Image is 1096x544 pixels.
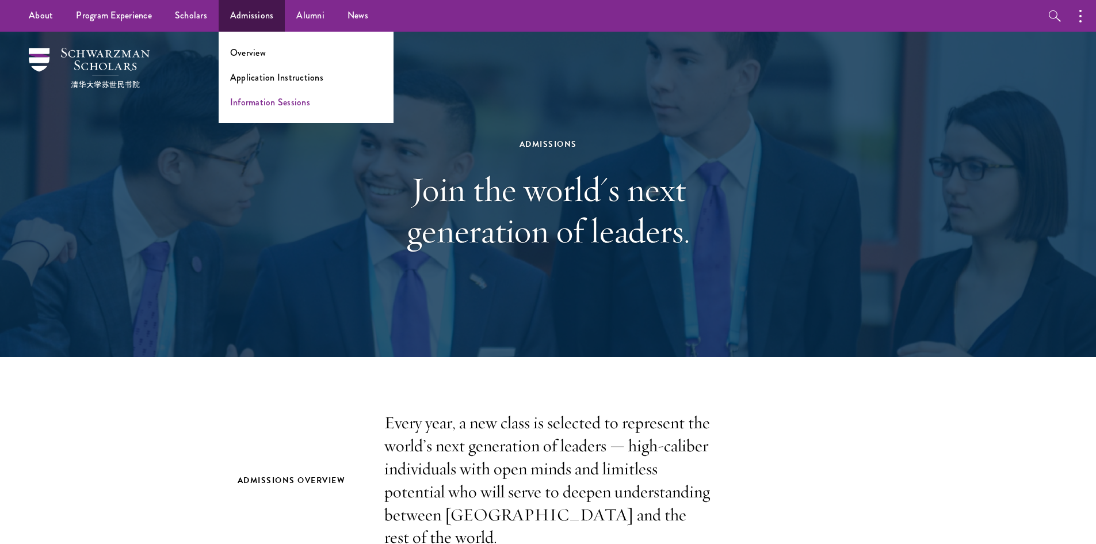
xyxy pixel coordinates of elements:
[350,137,747,151] div: Admissions
[230,96,310,109] a: Information Sessions
[238,473,361,488] h2: Admissions Overview
[230,71,323,84] a: Application Instructions
[350,169,747,252] h1: Join the world's next generation of leaders.
[230,46,266,59] a: Overview
[29,48,150,88] img: Schwarzman Scholars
